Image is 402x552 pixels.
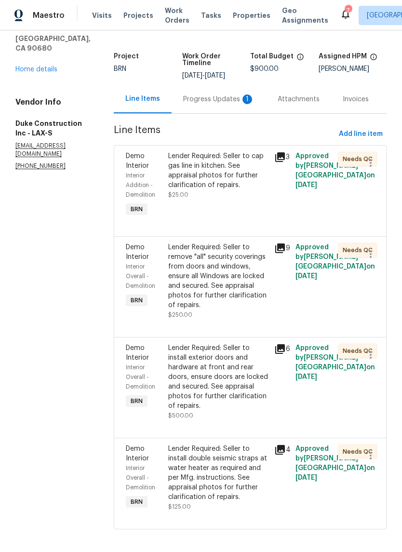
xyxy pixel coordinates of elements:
span: BRN [127,497,147,507]
span: $125.00 [168,504,191,510]
div: Line Items [125,94,160,104]
span: Demo Interior [126,244,149,260]
span: Demo Interior [126,445,149,462]
span: $25.00 [168,192,188,198]
span: - [182,72,225,79]
span: Demo Interior [126,153,149,169]
span: Interior Overall - Demolition [126,264,155,289]
div: Lender Required: Seller to install double seismic straps at water heater as required and per Mfg.... [168,444,268,502]
span: Maestro [33,11,65,20]
span: BRN [127,204,147,214]
span: Demo Interior [126,345,149,361]
span: Approved by [PERSON_NAME][GEOGRAPHIC_DATA] on [295,244,375,280]
span: Approved by [PERSON_NAME][GEOGRAPHIC_DATA] on [295,345,375,380]
span: Needs QC [343,346,376,356]
span: Interior Overall - Demolition [126,465,155,490]
span: $500.00 [168,413,193,418]
span: Interior Addition - Demolition [126,173,155,198]
div: Lender Required: Seller to cap gas line in kitchen. See appraisal photos for further clarificatio... [168,151,268,190]
div: Progress Updates [183,94,255,104]
div: Invoices [343,94,369,104]
span: Needs QC [343,154,376,164]
span: BRN [114,66,126,72]
button: Add line item [335,125,387,143]
h5: Work Order Timeline [182,53,251,67]
span: BRN [127,396,147,406]
span: $250.00 [168,312,192,318]
span: Needs QC [343,447,376,457]
span: Approved by [PERSON_NAME][GEOGRAPHIC_DATA] on [295,445,375,481]
h5: Duke Construction Inc - LAX-S [15,119,91,138]
span: Properties [233,11,270,20]
span: Visits [92,11,112,20]
span: Interior Overall - Demolition [126,364,155,390]
span: Geo Assignments [282,6,328,25]
h5: [GEOGRAPHIC_DATA], CA 90680 [15,34,91,53]
div: 1 [242,94,252,104]
h5: Total Budget [250,53,294,60]
span: [DATE] [295,182,317,188]
h5: Project [114,53,139,60]
span: The total cost of line items that have been proposed by Opendoor. This sum includes line items th... [296,53,304,66]
span: Projects [123,11,153,20]
span: [DATE] [205,72,225,79]
div: Attachments [278,94,320,104]
div: 7 [345,6,351,15]
div: Lender Required: Seller to remove "all" security coverings from doors and windows, ensure all Win... [168,242,268,310]
span: Work Orders [165,6,189,25]
div: Lender Required: Seller to install exterior doors and hardware at front and rear doors, ensure do... [168,343,268,411]
div: [PERSON_NAME] [319,66,387,72]
span: BRN [127,296,147,305]
span: Add line item [339,128,383,140]
h5: Assigned HPM [319,53,367,60]
span: [DATE] [295,474,317,481]
span: [DATE] [182,72,202,79]
span: $900.00 [250,66,279,72]
a: Home details [15,66,57,73]
span: [DATE] [295,273,317,280]
span: Needs QC [343,245,376,255]
h4: Vendor Info [15,97,91,107]
div: 3 [274,151,290,163]
div: 9 [274,242,290,254]
span: Tasks [201,12,221,19]
div: 6 [274,343,290,355]
div: 4 [274,444,290,456]
span: The hpm assigned to this work order. [370,53,377,66]
span: Line Items [114,125,335,143]
span: Approved by [PERSON_NAME][GEOGRAPHIC_DATA] on [295,153,375,188]
span: [DATE] [295,374,317,380]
